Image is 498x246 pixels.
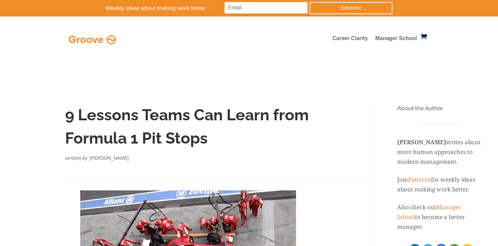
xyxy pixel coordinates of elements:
[225,2,307,13] input: Email
[67,33,118,46] img: Full Logo
[397,203,461,221] a: Manager School
[65,103,311,153] h1: 9 Lessons Teams Can Learn from Formula 1 Pit Stops
[375,36,417,43] a: Manager School
[397,128,483,175] p: writes about more human approaches to modern management.
[397,105,443,112] span: About the Author
[397,176,408,183] span: Join
[90,155,128,161] span: [PERSON_NAME]
[397,176,475,193] span: for weekly ideas about making work better.
[397,138,446,146] strong: [PERSON_NAME]
[397,203,483,232] p: Also check out to become a better manager.
[106,3,246,14] p: Weekly ideas about making work better
[65,155,87,161] em: written by
[408,176,431,183] a: Patterns
[310,2,392,14] a: Subscribe
[332,36,368,43] a: Career Clarity
[341,5,361,10] span: Subscribe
